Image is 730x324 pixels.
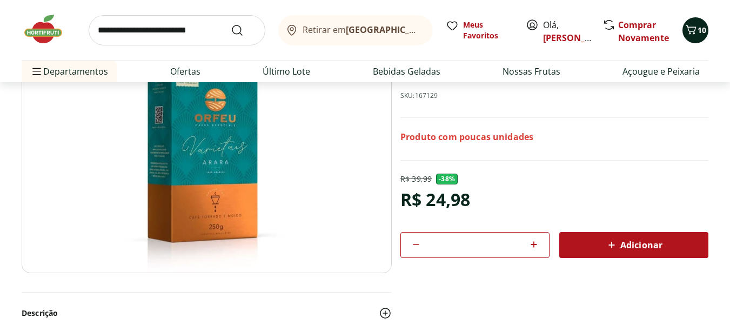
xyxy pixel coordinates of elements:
a: Meus Favoritos [446,19,513,41]
span: Meus Favoritos [463,19,513,41]
button: Submit Search [231,24,257,37]
button: Adicionar [559,232,708,258]
a: Ofertas [170,65,200,78]
button: Menu [30,58,43,84]
button: Carrinho [682,17,708,43]
a: Comprar Novamente [618,19,669,44]
img: Hortifruti [22,13,76,45]
input: search [89,15,265,45]
p: SKU: 167129 [400,91,438,100]
a: Nossas Frutas [503,65,560,78]
a: [PERSON_NAME] [543,32,613,44]
a: Bebidas Geladas [373,65,440,78]
b: [GEOGRAPHIC_DATA]/[GEOGRAPHIC_DATA] [346,24,528,36]
button: Retirar em[GEOGRAPHIC_DATA]/[GEOGRAPHIC_DATA] [278,15,433,45]
p: R$ 39,99 [400,174,432,184]
a: Açougue e Peixaria [622,65,700,78]
span: Departamentos [30,58,108,84]
span: Adicionar [605,239,662,252]
span: - 38 % [436,174,458,184]
span: Retirar em [303,25,422,35]
a: Último Lote [263,65,310,78]
div: R$ 24,98 [400,184,470,215]
span: 10 [698,25,706,35]
p: Produto com poucas unidades [400,131,533,143]
span: Olá, [543,18,591,44]
img: Café Torrado e Moído Arara Orfeu 250g [22,14,392,273]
